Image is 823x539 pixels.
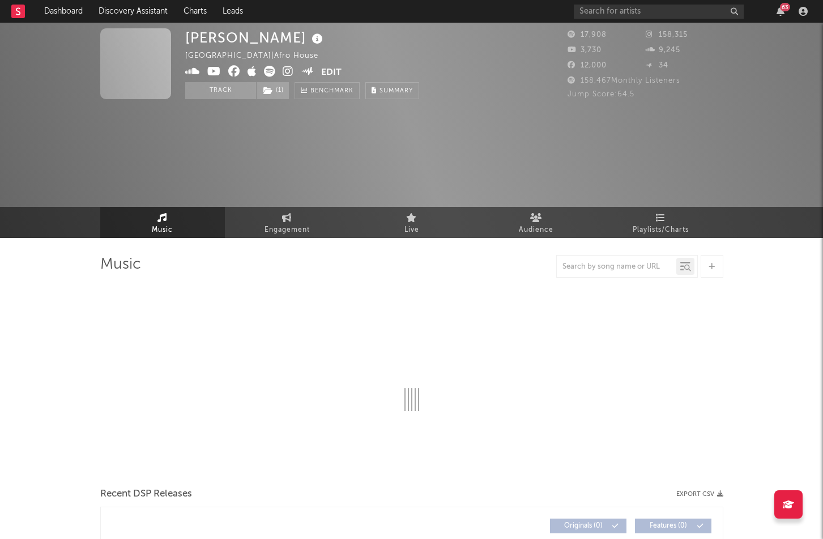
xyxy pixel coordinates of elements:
[379,88,413,94] span: Summary
[568,62,607,69] span: 12,000
[599,207,723,238] a: Playlists/Charts
[295,82,360,99] a: Benchmark
[642,523,694,529] span: Features ( 0 )
[777,7,784,16] button: 63
[225,207,349,238] a: Engagement
[568,91,634,98] span: Jump Score: 64.5
[780,3,790,11] div: 63
[185,82,256,99] button: Track
[321,66,341,80] button: Edit
[633,223,689,237] span: Playlists/Charts
[152,223,173,237] span: Music
[256,82,289,99] span: ( 1 )
[557,262,676,271] input: Search by song name or URL
[676,491,723,498] button: Export CSV
[645,62,668,69] span: 34
[474,207,599,238] a: Audience
[265,223,310,237] span: Engagement
[257,82,289,99] button: (1)
[568,46,602,54] span: 3,730
[100,487,192,501] span: Recent DSP Releases
[185,28,326,47] div: [PERSON_NAME]
[645,46,680,54] span: 9,245
[310,84,353,98] span: Benchmark
[645,31,687,39] span: 158,315
[568,31,607,39] span: 17,908
[550,519,626,533] button: Originals(0)
[100,207,225,238] a: Music
[185,49,344,63] div: [GEOGRAPHIC_DATA] | Afro House
[519,223,553,237] span: Audience
[349,207,474,238] a: Live
[557,523,609,529] span: Originals ( 0 )
[568,77,680,84] span: 158,467 Monthly Listeners
[635,519,711,533] button: Features(0)
[574,5,744,19] input: Search for artists
[404,223,419,237] span: Live
[365,82,419,99] button: Summary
